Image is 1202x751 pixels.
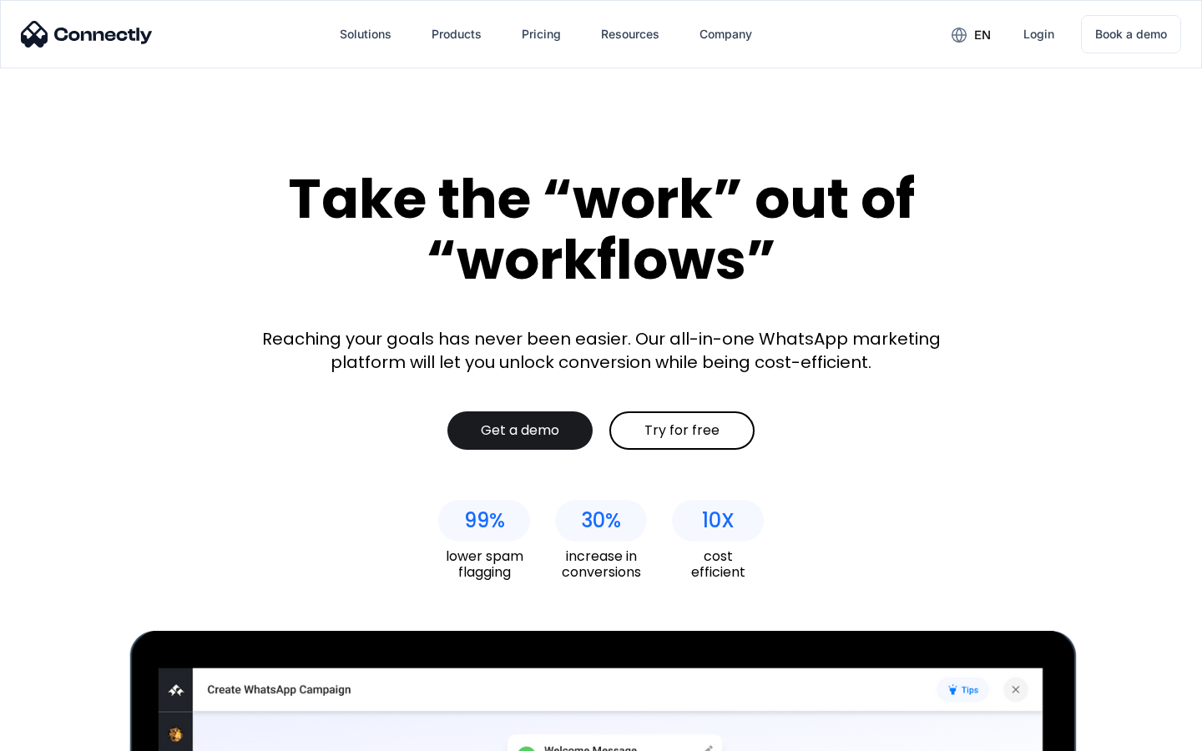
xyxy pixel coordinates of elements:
[250,327,952,374] div: Reaching your goals has never been easier. Our all-in-one WhatsApp marketing platform will let yo...
[609,411,755,450] a: Try for free
[21,21,153,48] img: Connectly Logo
[508,14,574,54] a: Pricing
[555,548,647,580] div: increase in conversions
[1010,14,1068,54] a: Login
[974,23,991,47] div: en
[644,422,720,439] div: Try for free
[1081,15,1181,53] a: Book a demo
[699,23,752,46] div: Company
[1023,23,1054,46] div: Login
[438,548,530,580] div: lower spam flagging
[702,509,735,532] div: 10X
[588,14,673,54] div: Resources
[225,169,977,290] div: Take the “work” out of “workflows”
[581,509,621,532] div: 30%
[464,509,505,532] div: 99%
[418,14,495,54] div: Products
[522,23,561,46] div: Pricing
[432,23,482,46] div: Products
[686,14,765,54] div: Company
[340,23,391,46] div: Solutions
[447,411,593,450] a: Get a demo
[326,14,405,54] div: Solutions
[17,722,100,745] aside: Language selected: English
[938,22,1003,47] div: en
[601,23,659,46] div: Resources
[33,722,100,745] ul: Language list
[481,422,559,439] div: Get a demo
[672,548,764,580] div: cost efficient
